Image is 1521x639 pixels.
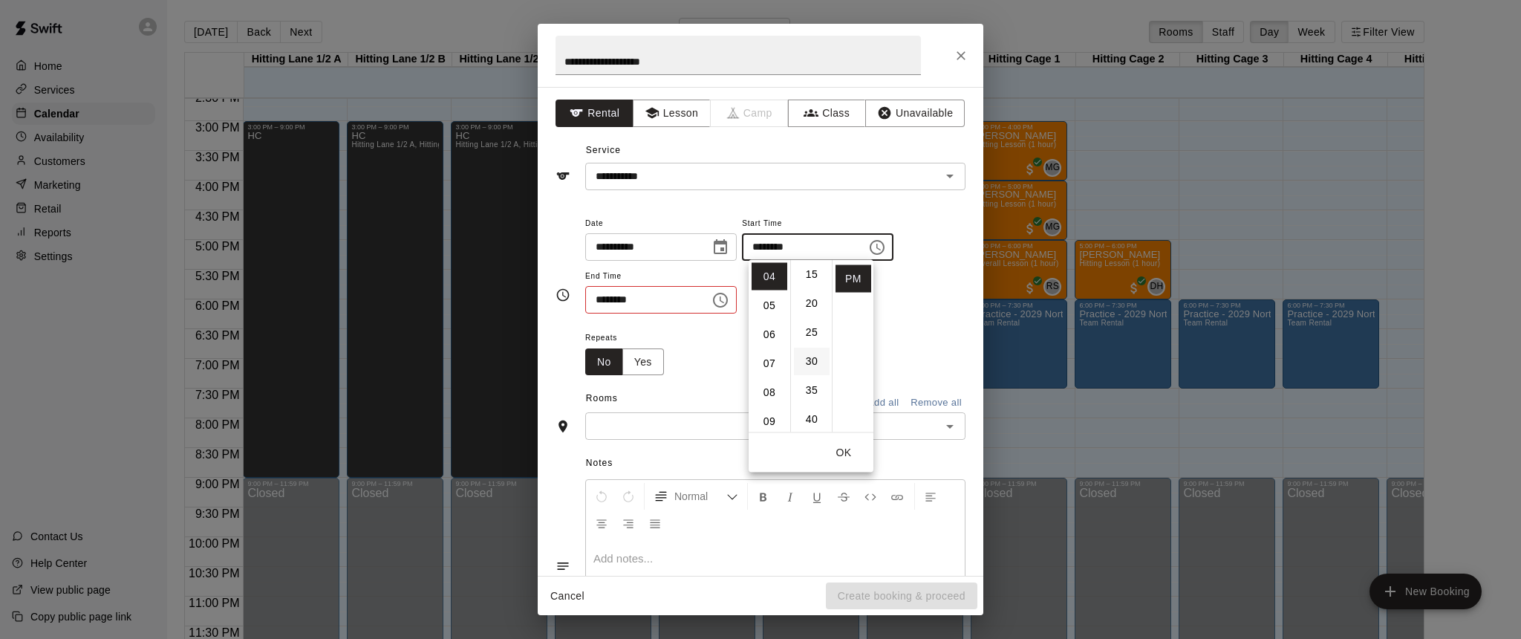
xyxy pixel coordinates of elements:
[752,408,787,435] li: 9 hours
[706,285,735,315] button: Choose time, selected time is 12:30 PM
[586,452,965,476] span: Notes
[794,290,830,317] li: 20 minutes
[752,321,787,348] li: 6 hours
[622,348,664,376] button: Yes
[859,392,907,415] button: Add all
[858,483,883,510] button: Insert Code
[586,393,618,403] span: Rooms
[642,510,668,536] button: Justify Align
[556,288,570,302] svg: Timing
[788,100,866,127] button: Class
[794,319,830,346] li: 25 minutes
[585,348,623,376] button: No
[586,145,621,155] span: Service
[939,166,960,186] button: Open
[752,263,787,291] li: 4 hours
[585,348,664,376] div: outlined button group
[616,483,641,510] button: Redo
[752,292,787,319] li: 5 hours
[804,483,830,510] button: Format Underline
[711,100,789,127] span: Camps can only be created in the Services page
[939,416,960,437] button: Open
[706,233,735,262] button: Choose date, selected date is Sep 18, 2025
[752,379,787,406] li: 8 hours
[589,483,614,510] button: Undo
[749,260,790,432] ul: Select hours
[585,214,737,234] span: Date
[948,42,974,69] button: Close
[674,489,726,504] span: Normal
[544,583,591,610] button: Cancel
[794,348,830,375] li: 30 minutes
[742,214,893,234] span: Start Time
[751,483,776,510] button: Format Bold
[907,392,965,415] button: Remove all
[836,265,871,293] li: PM
[589,510,614,536] button: Center Align
[556,559,570,574] svg: Notes
[831,483,856,510] button: Format Strikethrough
[862,233,892,262] button: Choose time, selected time is 4:00 PM
[616,510,641,536] button: Right Align
[865,100,965,127] button: Unavailable
[820,439,867,467] button: OK
[794,406,830,433] li: 40 minutes
[556,169,570,184] svg: Service
[918,483,943,510] button: Left Align
[556,100,634,127] button: Rental
[648,483,744,510] button: Formatting Options
[794,261,830,288] li: 15 minutes
[585,267,737,287] span: End Time
[633,100,711,127] button: Lesson
[794,377,830,404] li: 35 minutes
[556,419,570,434] svg: Rooms
[585,328,676,348] span: Repeats
[885,483,910,510] button: Insert Link
[832,260,873,432] ul: Select meridiem
[752,350,787,377] li: 7 hours
[790,260,832,432] ul: Select minutes
[778,483,803,510] button: Format Italics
